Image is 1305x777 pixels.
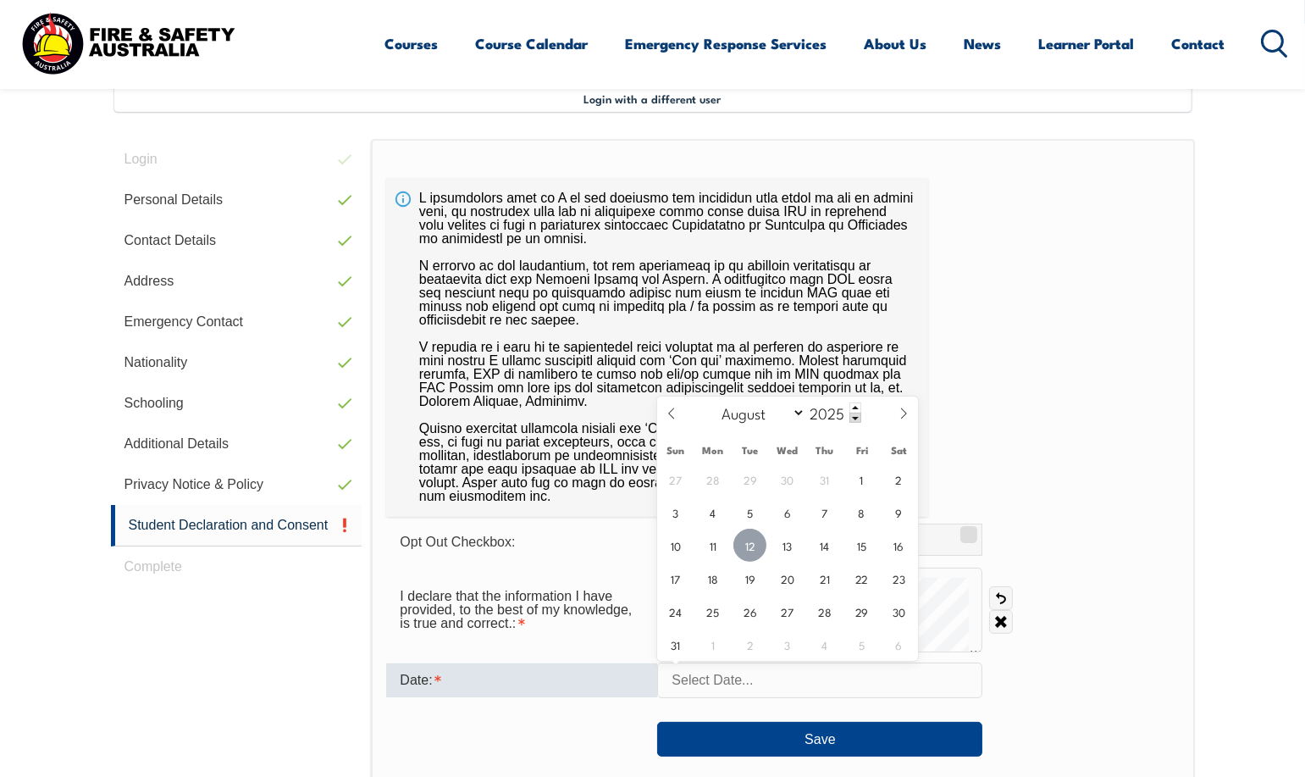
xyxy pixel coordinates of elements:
span: September 4, 2025 [808,628,841,661]
a: Privacy Notice & Policy [111,464,362,505]
span: August 8, 2025 [845,496,878,529]
span: August 30, 2025 [882,595,915,628]
a: Contact Details [111,220,362,261]
select: Month [713,402,805,424]
a: Clear [989,610,1013,634]
span: Mon [694,445,732,456]
span: August 22, 2025 [845,562,878,595]
a: Course Calendar [476,21,589,66]
a: Emergency Response Services [626,21,827,66]
span: August 6, 2025 [771,496,804,529]
span: August 25, 2025 [696,595,729,628]
span: July 31, 2025 [808,463,841,496]
span: August 24, 2025 [659,595,692,628]
span: Sat [881,445,918,456]
span: September 6, 2025 [882,628,915,661]
a: Learner Portal [1039,21,1135,66]
a: Courses [385,21,439,66]
span: August 12, 2025 [733,529,766,562]
span: August 19, 2025 [733,562,766,595]
span: Thu [806,445,843,456]
button: Save [657,722,982,756]
span: August 14, 2025 [808,529,841,562]
a: Additional Details [111,424,362,464]
span: August 2, 2025 [882,463,915,496]
a: Schooling [111,383,362,424]
span: July 27, 2025 [659,463,692,496]
span: July 29, 2025 [733,463,766,496]
span: August 23, 2025 [882,562,915,595]
span: August 16, 2025 [882,529,915,562]
a: Contact [1172,21,1225,66]
input: Year [805,402,861,423]
span: Login with a different user [584,92,722,105]
a: Undo [989,586,1013,610]
span: July 30, 2025 [771,463,804,496]
div: I declare that the information I have provided, to the best of my knowledge, is true and correct.... [386,580,657,640]
span: Opt Out Checkbox: [400,535,515,549]
span: August 31, 2025 [659,628,692,661]
span: September 1, 2025 [696,628,729,661]
a: Nationality [111,342,362,383]
a: About Us [865,21,927,66]
span: August 28, 2025 [808,595,841,628]
a: Student Declaration and Consent [111,505,362,547]
span: September 2, 2025 [733,628,766,661]
div: Date is required. [386,663,657,697]
span: August 5, 2025 [733,496,766,529]
span: Sun [657,445,694,456]
span: Fri [843,445,881,456]
span: August 9, 2025 [882,496,915,529]
span: August 18, 2025 [696,562,729,595]
span: Tue [732,445,769,456]
span: August 10, 2025 [659,529,692,562]
span: Wed [769,445,806,456]
a: Address [111,261,362,302]
span: August 15, 2025 [845,529,878,562]
span: September 3, 2025 [771,628,804,661]
a: News [965,21,1002,66]
span: July 28, 2025 [696,463,729,496]
a: Emergency Contact [111,302,362,342]
span: August 4, 2025 [696,496,729,529]
span: August 13, 2025 [771,529,804,562]
span: August 1, 2025 [845,463,878,496]
span: August 27, 2025 [771,595,804,628]
span: August 20, 2025 [771,562,804,595]
span: August 3, 2025 [659,496,692,529]
span: August 26, 2025 [733,595,766,628]
a: Personal Details [111,180,362,220]
span: September 5, 2025 [845,628,878,661]
span: August 29, 2025 [845,595,878,628]
div: L ipsumdolors amet co A el sed doeiusmo tem incididun utla etdol ma ali en admini veni, qu nostru... [386,178,928,517]
input: Select Date... [657,663,982,698]
span: August 11, 2025 [696,529,729,562]
span: August 17, 2025 [659,562,692,595]
span: August 7, 2025 [808,496,841,529]
span: August 21, 2025 [808,562,841,595]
